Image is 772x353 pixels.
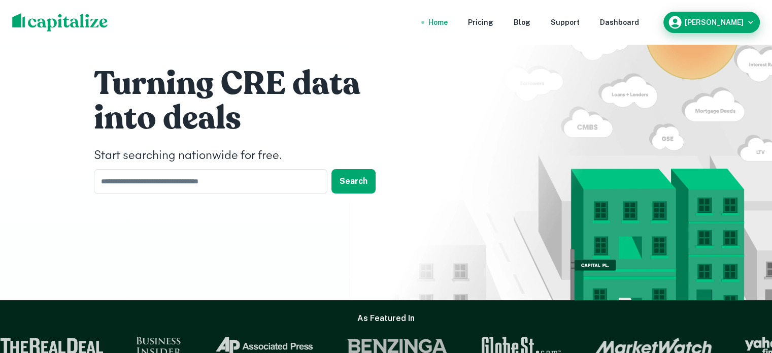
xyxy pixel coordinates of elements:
iframe: Chat Widget [721,272,772,320]
button: Search [331,169,376,194]
a: Support [551,17,580,28]
button: [PERSON_NAME] [663,12,760,33]
h4: Start searching nationwide for free. [94,147,398,165]
a: Blog [514,17,530,28]
img: capitalize-logo.png [12,13,108,31]
a: Home [428,17,448,28]
h6: [PERSON_NAME] [685,19,744,26]
h1: Turning CRE data [94,63,398,104]
h1: into deals [94,98,398,139]
a: Pricing [468,17,493,28]
h6: As Featured In [357,312,415,325]
a: Dashboard [600,17,639,28]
